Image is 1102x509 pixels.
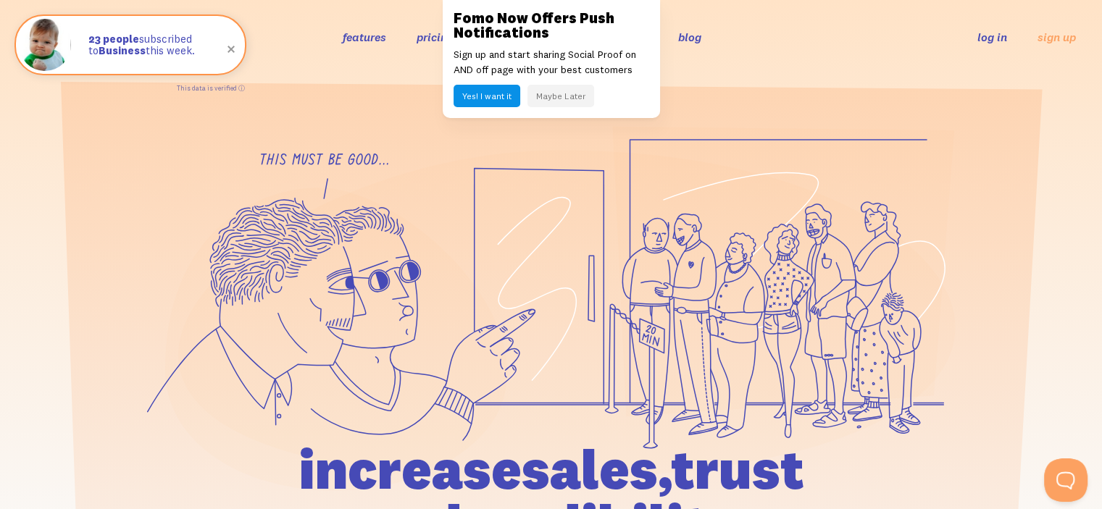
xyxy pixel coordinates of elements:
a: features [343,30,386,44]
button: Maybe Later [527,85,594,107]
h3: Fomo Now Offers Push Notifications [454,11,649,40]
strong: Business [99,43,146,57]
button: Yes! I want it [454,85,520,107]
a: pricing [417,30,454,44]
a: This data is verified ⓘ [177,84,245,92]
strong: 23 people [88,32,139,46]
p: Sign up and start sharing Social Proof on AND off page with your best customers [454,47,649,77]
p: subscribed to this week. [88,33,230,57]
iframe: Help Scout Beacon - Open [1044,458,1088,502]
img: Fomo [19,19,71,71]
a: blog [678,30,701,44]
a: log in [977,30,1007,44]
a: sign up [1038,30,1076,45]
